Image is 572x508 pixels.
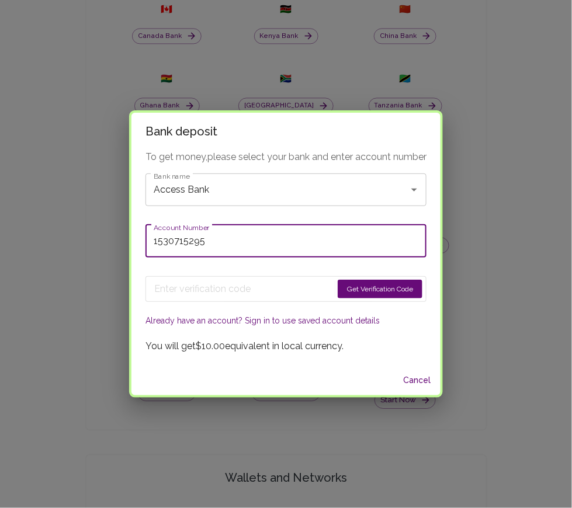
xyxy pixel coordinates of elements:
[154,171,190,181] label: Bank name
[145,150,427,164] p: To get money, please select your bank and enter account number
[338,280,422,298] button: Get Verification Code
[398,370,436,391] button: Cancel
[131,113,441,150] h2: Bank deposit
[154,222,209,232] label: Account Number
[145,315,380,326] button: Already have an account? Sign in to use saved account details
[154,280,332,298] input: Enter verification code
[406,182,422,198] button: Open
[145,339,427,353] p: You will get $10.00 equivalent in local currency.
